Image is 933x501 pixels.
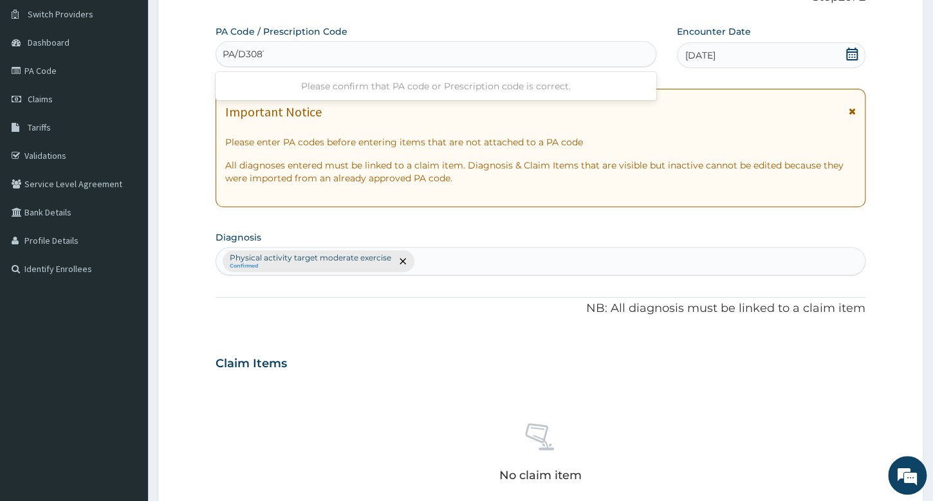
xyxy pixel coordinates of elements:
label: Encounter Date [677,25,751,38]
div: Minimize live chat window [211,6,242,37]
div: Chat with us now [67,72,216,89]
p: No claim item [499,469,582,482]
span: Switch Providers [28,8,93,20]
label: PA Code / Prescription Code [216,25,347,38]
textarea: Type your message and hit 'Enter' [6,351,245,396]
span: Claims [28,93,53,105]
span: [DATE] [685,49,716,62]
div: Please confirm that PA code or Prescription code is correct. [216,75,656,98]
span: Tariffs [28,122,51,133]
h1: Important Notice [225,105,322,119]
p: All diagnoses entered must be linked to a claim item. Diagnosis & Claim Items that are visible bu... [225,159,856,185]
img: d_794563401_company_1708531726252_794563401 [24,64,52,96]
h3: Claim Items [216,357,287,371]
label: Diagnosis [216,231,261,244]
span: We're online! [75,162,178,292]
p: Please enter PA codes before entering items that are not attached to a PA code [225,136,856,149]
span: Dashboard [28,37,69,48]
p: NB: All diagnosis must be linked to a claim item [216,300,865,317]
